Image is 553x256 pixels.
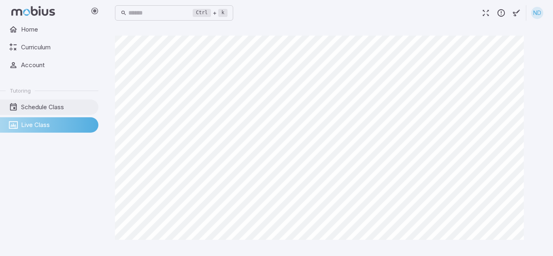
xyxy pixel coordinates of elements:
[218,9,228,17] kbd: k
[21,43,93,52] span: Curriculum
[493,5,509,21] button: Report an Issue
[531,7,543,19] div: ND
[10,87,31,94] span: Tutoring
[509,5,524,21] button: Start Drawing on Questions
[478,5,493,21] button: Fullscreen Game
[193,8,228,18] div: +
[21,61,93,70] span: Account
[21,25,93,34] span: Home
[21,121,93,129] span: Live Class
[21,103,93,112] span: Schedule Class
[193,9,211,17] kbd: Ctrl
